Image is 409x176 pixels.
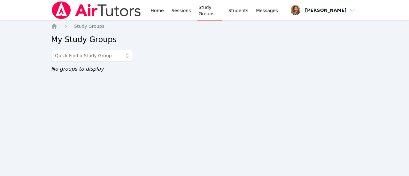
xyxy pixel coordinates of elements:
[51,23,358,29] nav: Breadcrumb
[51,34,358,45] h2: My Study Groups
[51,50,133,61] input: Quick Find a Study Group
[74,24,104,29] span: Study Groups
[51,66,104,72] span: No groups to display
[74,23,104,29] a: Study Groups
[256,7,278,14] span: Messages
[51,1,142,19] img: Air Tutors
